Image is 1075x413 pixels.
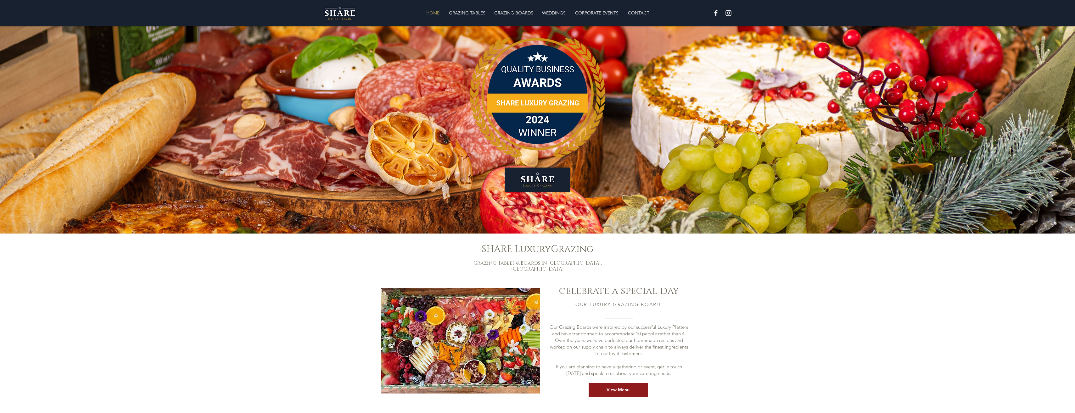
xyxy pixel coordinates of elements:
[607,387,630,393] span: View Menu
[444,7,490,19] a: GRAZING TABLES
[539,7,569,19] p: WEDDINGS
[381,288,540,394] img: Party Grazing Board - Share Luxury Grazing_edited.jpg
[317,4,363,22] img: Share Luxury Grazing Logo.png
[572,7,622,19] p: CORPORATE EVENTS
[551,243,594,256] span: Grazing
[547,284,691,298] h2: celebrate a special day
[549,363,689,377] p: If you are planning to have a gathering or event, get in touch [DATE] and speak to us about your ...
[446,7,489,19] p: GRAZING TABLES
[537,7,570,19] a: WEDDINGS
[570,7,623,19] a: CORPORATE EVENTS
[575,301,661,307] span: OUR LUXURY GRAZING BOARD
[725,9,732,17] img: White Instagram Icon
[625,7,652,19] p: CONTACT
[712,9,732,17] ul: Social Bar
[623,7,654,19] a: CONTACT
[421,7,444,19] a: HOME
[482,243,533,256] span: SHARE Lux
[473,260,538,267] span: Grazing Tables & Board
[490,7,537,19] a: GRAZING BOARDS
[589,383,648,397] a: View Menu
[533,243,551,256] span: ury
[384,7,691,19] nav: Site
[712,9,720,17] img: White Facebook Icon
[423,7,443,19] p: HOME
[491,7,536,19] p: GRAZING BOARDS
[511,260,602,273] span: s in [GEOGRAPHIC_DATA], [GEOGRAPHIC_DATA]
[549,324,689,363] p: Our Grazing Boards were inspired by our successful Luxury Platters and have transformed to accomm...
